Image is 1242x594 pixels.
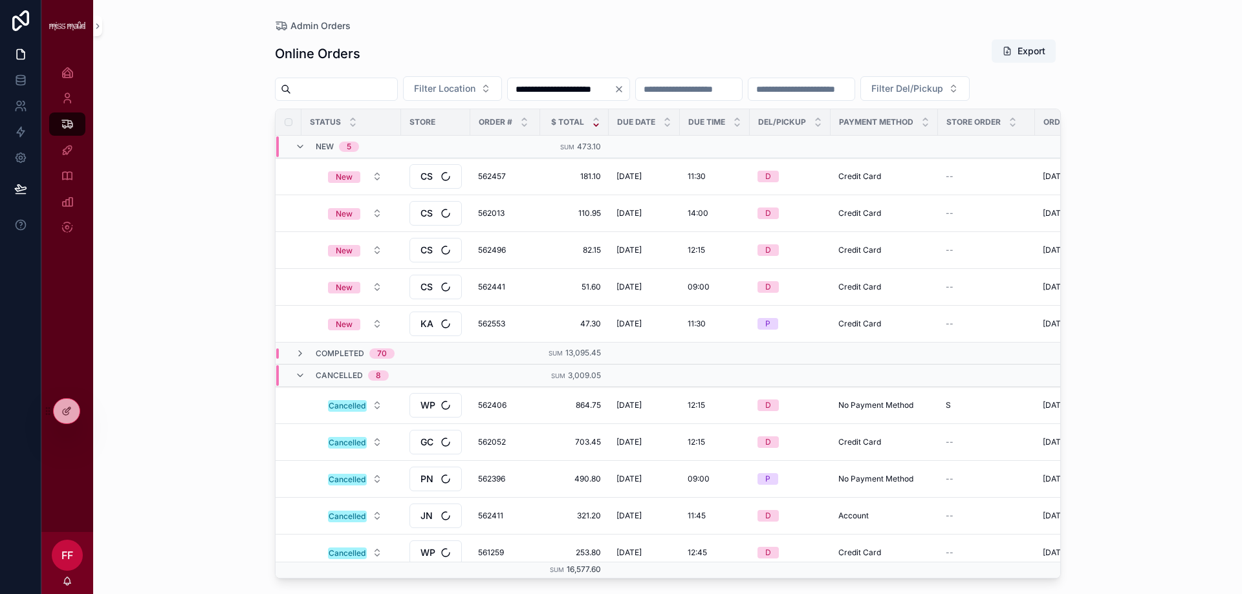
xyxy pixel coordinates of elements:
[560,143,574,151] small: Sum
[765,207,771,219] div: D
[946,319,953,329] span: --
[616,245,642,255] span: [DATE]
[946,245,953,255] span: --
[478,319,532,329] a: 562553
[757,318,823,330] a: P
[41,52,93,256] div: scrollable content
[478,511,532,521] span: 562411
[478,282,532,292] span: 562441
[317,393,393,418] a: Select Button
[420,546,435,559] span: WP
[1043,245,1098,255] span: [DATE] 9:19 am
[765,318,770,330] div: P
[688,547,742,558] a: 12:45
[420,472,433,485] span: PN
[317,430,393,454] a: Select Button
[548,474,601,484] a: 490.80
[946,245,1027,255] a: --
[1043,474,1124,484] a: [DATE] 9:54 am
[548,547,601,558] a: 253.80
[548,245,601,255] a: 82.15
[616,511,642,521] span: [DATE]
[548,437,601,447] span: 703.45
[946,474,953,484] span: --
[565,348,601,357] span: 13,095.45
[550,566,564,573] small: Sum
[548,282,601,292] a: 51.60
[336,319,353,330] div: New
[336,282,353,293] div: New
[688,511,742,521] a: 11:45
[616,511,672,521] a: [DATE]
[946,282,953,292] span: --
[1043,171,1124,182] a: [DATE] 2:34 pm
[1043,437,1124,447] a: [DATE] 12:07 pm
[946,511,1027,521] a: --
[757,547,823,558] a: D
[688,319,706,329] span: 11:30
[757,244,823,256] a: D
[617,117,655,127] span: Due Date
[347,142,351,152] div: 5
[275,45,360,63] h1: Online Orders
[377,348,387,359] div: 70
[479,117,512,127] span: Order #
[420,170,433,183] span: CS
[765,436,771,448] div: D
[765,473,770,485] div: P
[616,171,672,182] a: [DATE]
[317,467,393,491] a: Select Button
[329,474,365,485] div: Cancelled
[838,474,913,484] span: No Payment Method
[688,117,725,127] span: Due Time
[409,311,463,337] a: Select Button
[616,208,642,218] span: [DATE]
[409,237,463,263] a: Select Button
[946,437,1027,447] a: --
[275,19,351,32] a: Admin Orders
[478,208,532,218] span: 562013
[946,474,1027,484] a: --
[478,437,532,447] span: 562052
[318,430,393,454] button: Select Button
[688,437,742,447] a: 12:15
[548,400,601,410] span: 864.75
[310,117,341,127] span: Status
[860,76,970,101] button: Select Button
[414,82,475,95] span: Filter Location
[688,208,708,218] span: 14:00
[992,39,1056,63] button: Export
[548,171,601,182] a: 181.10
[616,282,672,292] a: [DATE]
[616,437,642,447] span: [DATE]
[409,430,462,454] button: Select Button
[318,541,393,564] button: Select Button
[1043,319,1100,329] span: [DATE] 5:00 pm
[318,275,393,299] button: Select Button
[1043,208,1100,218] span: [DATE] 9:42 am
[403,76,502,101] button: Select Button
[688,282,710,292] span: 09:00
[420,244,433,257] span: CS
[329,511,365,522] div: Cancelled
[478,171,532,182] span: 562457
[838,547,930,558] a: Credit Card
[548,208,601,218] a: 110.95
[688,437,705,447] span: 12:15
[548,511,601,521] a: 321.20
[549,350,563,357] small: Sum
[616,319,672,329] a: [DATE]
[838,547,881,558] span: Credit Card
[1043,171,1100,182] span: [DATE] 2:34 pm
[838,171,881,182] span: Credit Card
[409,164,462,189] button: Select Button
[616,547,672,558] a: [DATE]
[478,547,532,558] span: 561259
[551,117,584,127] span: $ Total
[838,282,881,292] span: Credit Card
[577,142,601,151] span: 473.10
[838,171,930,182] a: Credit Card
